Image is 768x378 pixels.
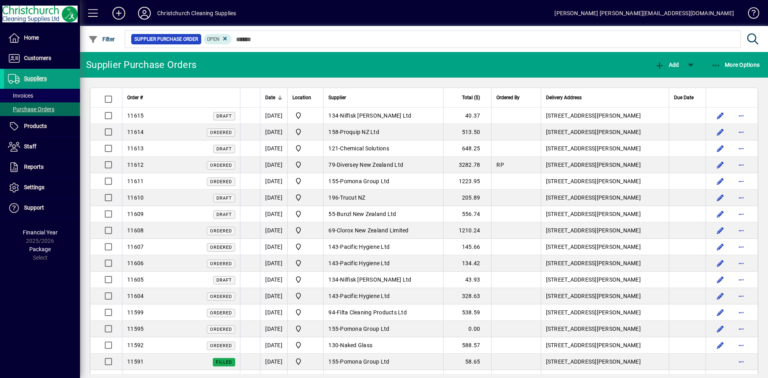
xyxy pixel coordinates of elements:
[340,276,411,283] span: Nilfisk [PERSON_NAME] Ltd
[4,198,80,218] a: Support
[127,342,144,348] span: 11592
[24,123,47,129] span: Products
[292,93,318,102] div: Location
[29,246,51,252] span: Package
[216,212,232,217] span: Draft
[443,140,491,157] td: 648.25
[24,34,39,41] span: Home
[714,322,727,335] button: Edit
[127,93,143,102] span: Order #
[292,127,318,137] span: Christchurch Cleaning Supplies Ltd
[328,309,335,316] span: 94
[260,288,287,304] td: [DATE]
[443,288,491,304] td: 328.63
[735,355,748,368] button: More options
[216,146,232,152] span: Draft
[554,7,734,20] div: [PERSON_NAME] [PERSON_NAME][EMAIL_ADDRESS][DOMAIN_NAME]
[127,211,144,217] span: 11609
[735,191,748,204] button: More options
[260,206,287,222] td: [DATE]
[127,93,235,102] div: Order #
[328,244,338,250] span: 143
[292,144,318,153] span: Christchurch Cleaning Supplies Ltd
[134,35,198,43] span: Supplier Purchase Order
[655,62,679,68] span: Add
[4,48,80,68] a: Customers
[127,227,144,234] span: 11608
[443,222,491,239] td: 1210.24
[127,293,144,299] span: 11604
[292,340,318,350] span: Christchurch Cleaning Supplies Ltd
[323,222,443,239] td: -
[260,173,287,190] td: [DATE]
[323,304,443,321] td: -
[714,339,727,352] button: Edit
[260,124,287,140] td: [DATE]
[323,337,443,354] td: -
[337,227,409,234] span: Clorox New Zealand Limited
[260,255,287,272] td: [DATE]
[24,55,51,61] span: Customers
[216,114,232,119] span: Draft
[292,308,318,317] span: Christchurch Cleaning Supplies Ltd
[216,278,232,283] span: Draft
[216,360,232,365] span: Filled
[448,93,487,102] div: Total ($)
[541,354,669,370] td: [STREET_ADDRESS][PERSON_NAME]
[210,130,232,135] span: Ordered
[323,239,443,255] td: -
[714,191,727,204] button: Edit
[210,245,232,250] span: Ordered
[443,272,491,288] td: 43.93
[340,178,389,184] span: Pomona Group Ltd
[132,6,157,20] button: Profile
[292,226,318,235] span: Christchurch Cleaning Supplies Ltd
[292,160,318,170] span: Christchurch Cleaning Supplies Ltd
[328,211,335,217] span: 55
[323,272,443,288] td: -
[8,106,54,112] span: Purchase Orders
[260,272,287,288] td: [DATE]
[323,255,443,272] td: -
[23,229,58,236] span: Financial Year
[735,273,748,286] button: More options
[337,309,407,316] span: Filta Cleaning Products Ltd
[328,178,338,184] span: 155
[541,255,669,272] td: [STREET_ADDRESS][PERSON_NAME]
[714,224,727,237] button: Edit
[260,190,287,206] td: [DATE]
[210,261,232,266] span: Ordered
[4,28,80,48] a: Home
[714,142,727,155] button: Edit
[735,322,748,335] button: More options
[323,108,443,124] td: -
[328,129,338,135] span: 158
[541,222,669,239] td: [STREET_ADDRESS][PERSON_NAME]
[735,126,748,138] button: More options
[323,321,443,337] td: -
[88,36,115,42] span: Filter
[323,173,443,190] td: -
[260,222,287,239] td: [DATE]
[541,140,669,157] td: [STREET_ADDRESS][PERSON_NAME]
[127,129,144,135] span: 11614
[127,309,144,316] span: 11599
[106,6,132,20] button: Add
[714,109,727,122] button: Edit
[328,326,338,332] span: 155
[323,190,443,206] td: -
[674,93,701,102] div: Due Date
[127,358,144,365] span: 11591
[340,244,390,250] span: Pacific Hygiene Ltd
[265,93,275,102] span: Date
[323,288,443,304] td: -
[4,157,80,177] a: Reports
[328,342,338,348] span: 130
[127,260,144,266] span: 11606
[541,288,669,304] td: [STREET_ADDRESS][PERSON_NAME]
[260,321,287,337] td: [DATE]
[541,272,669,288] td: [STREET_ADDRESS][PERSON_NAME]
[735,240,748,253] button: More options
[24,204,44,211] span: Support
[735,306,748,319] button: More options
